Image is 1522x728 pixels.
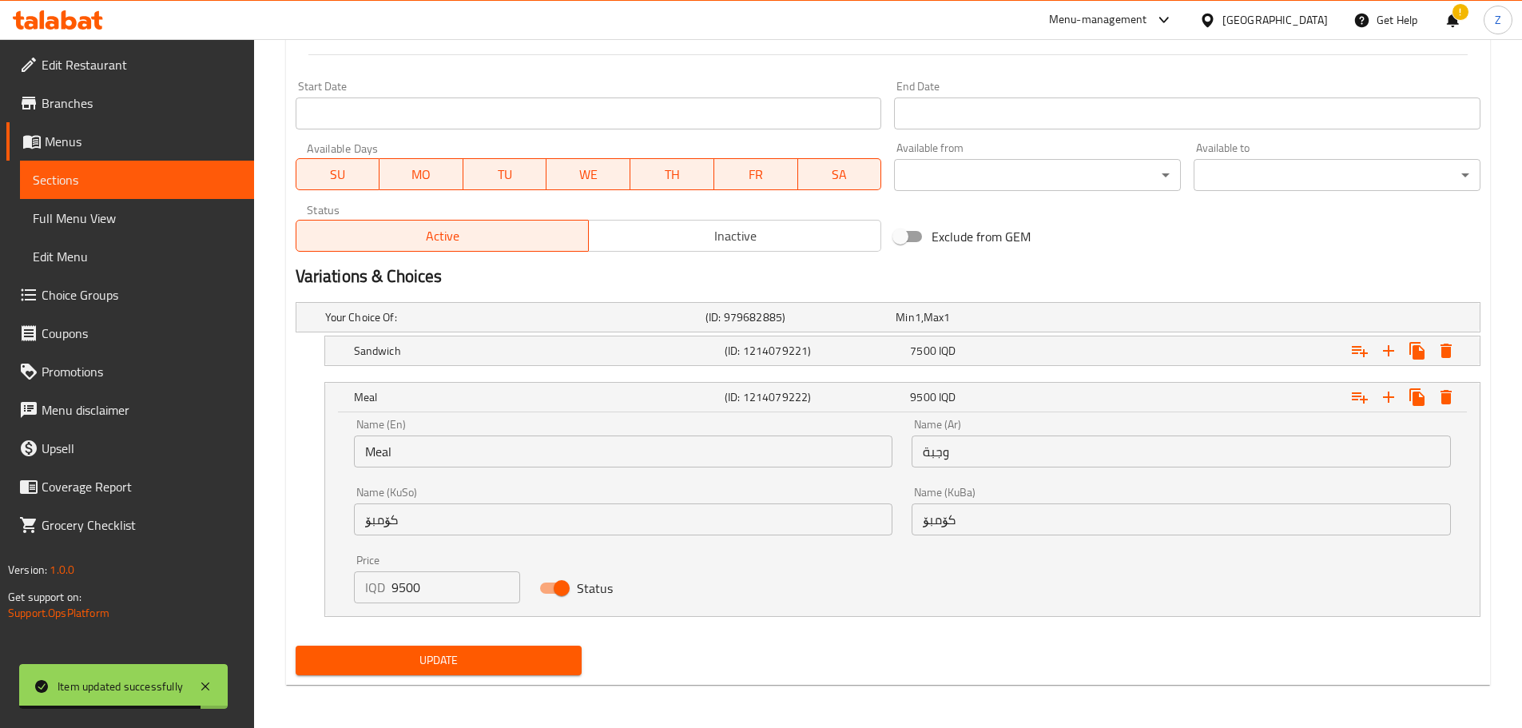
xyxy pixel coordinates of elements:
span: Coverage Report [42,477,241,496]
h5: Your Choice Of: [325,309,699,325]
button: Delete Meal [1432,383,1460,412]
span: Branches [42,93,241,113]
span: TH [637,163,708,186]
span: Menus [45,132,241,151]
div: , [896,309,1079,325]
a: Coverage Report [6,467,254,506]
a: Coupons [6,314,254,352]
button: SA [798,158,882,190]
button: Delete Sandwich [1432,336,1460,365]
div: ​ [1194,159,1480,191]
button: Add new choice [1374,383,1403,412]
a: Support.OpsPlatform [8,603,109,623]
span: Exclude from GEM [932,227,1031,246]
span: IQD [939,387,956,408]
div: Expand [325,336,1480,365]
span: 1 [915,307,921,328]
h5: (ID: 1214079221) [725,343,904,359]
input: Please enter price [391,571,521,603]
div: [GEOGRAPHIC_DATA] [1222,11,1328,29]
span: SU [303,163,374,186]
span: Full Menu View [33,209,241,228]
h5: (ID: 1214079222) [725,389,904,405]
button: Add choice group [1345,383,1374,412]
div: Expand [325,383,1480,412]
span: Edit Restaurant [42,55,241,74]
span: SA [805,163,876,186]
span: Sections [33,170,241,189]
span: Coupons [42,324,241,343]
a: Choice Groups [6,276,254,314]
a: Sections [20,161,254,199]
h5: (ID: 979682885) [705,309,889,325]
span: Max [924,307,944,328]
h5: Meal [354,389,718,405]
h2: Variations & Choices [296,265,1480,288]
p: IQD [365,578,385,597]
span: 1.0.0 [50,559,74,580]
span: IQD [939,340,956,361]
span: Upsell [42,439,241,458]
input: Enter name KuBa [912,503,1451,535]
button: Add new choice [1374,336,1403,365]
a: Menus [6,122,254,161]
span: Min [896,307,914,328]
button: Add choice group [1345,336,1374,365]
a: Grocery Checklist [6,506,254,544]
span: Choice Groups [42,285,241,304]
span: FR [721,163,792,186]
a: Full Menu View [20,199,254,237]
div: ​ [894,159,1181,191]
span: 7500 [910,340,936,361]
button: SU [296,158,380,190]
a: Menu disclaimer [6,391,254,429]
button: TH [630,158,714,190]
button: Clone new choice [1403,383,1432,412]
button: FR [714,158,798,190]
button: Update [296,646,582,675]
span: Active [303,225,582,248]
button: Clone new choice [1403,336,1432,365]
div: Menu-management [1049,10,1147,30]
input: Enter name En [354,436,893,467]
span: Inactive [595,225,875,248]
span: MO [386,163,457,186]
div: Item updated successfully [58,678,183,695]
a: Promotions [6,352,254,391]
span: Edit Menu [33,247,241,266]
input: Enter name KuSo [354,503,893,535]
a: Edit Restaurant [6,46,254,84]
a: Branches [6,84,254,122]
span: Grocery Checklist [42,515,241,535]
a: Upsell [6,429,254,467]
button: Active [296,220,589,252]
button: WE [546,158,630,190]
button: MO [380,158,463,190]
span: Promotions [42,362,241,381]
span: Menu disclaimer [42,400,241,420]
button: TU [463,158,547,190]
span: 1 [944,307,950,328]
input: Enter name Ar [912,436,1451,467]
span: TU [470,163,541,186]
span: Update [308,650,570,670]
span: Version: [8,559,47,580]
span: Status [577,579,613,598]
button: Inactive [588,220,881,252]
span: Get support on: [8,587,81,607]
span: 9500 [910,387,936,408]
span: WE [553,163,624,186]
span: Z [1495,11,1501,29]
h5: Sandwich [354,343,718,359]
a: Edit Menu [20,237,254,276]
div: Expand [296,303,1480,332]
